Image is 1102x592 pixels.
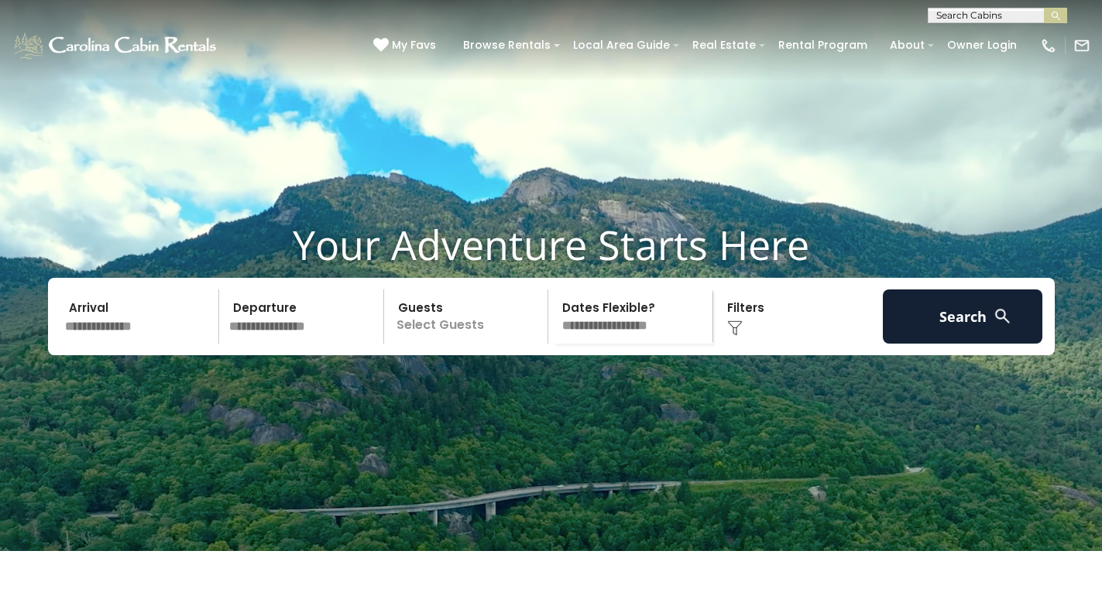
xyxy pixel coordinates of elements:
[727,320,743,336] img: filter--v1.png
[12,221,1090,269] h1: Your Adventure Starts Here
[12,30,221,61] img: White-1-1-2.png
[392,37,436,53] span: My Favs
[882,33,932,57] a: About
[565,33,678,57] a: Local Area Guide
[993,306,1012,326] img: search-regular-white.png
[373,37,440,54] a: My Favs
[389,289,548,344] p: Select Guests
[455,33,558,57] a: Browse Rentals
[771,33,875,57] a: Rental Program
[1040,37,1057,54] img: phone-regular-white.png
[939,33,1025,57] a: Owner Login
[1073,37,1090,54] img: mail-regular-white.png
[883,289,1043,344] button: Search
[685,33,764,57] a: Real Estate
